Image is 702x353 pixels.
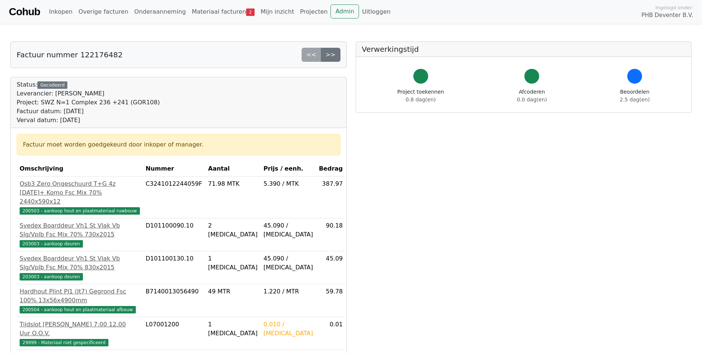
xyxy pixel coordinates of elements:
[143,284,205,317] td: B7140013056490
[23,140,334,149] div: Factuur moet worden goedgekeurd door inkoper of manager.
[321,48,340,62] a: >>
[17,116,160,125] div: Verval datum: [DATE]
[189,4,258,19] a: Materiaal facturen2
[258,4,297,19] a: Mijn inzicht
[208,287,258,296] div: 49 MTR
[20,179,140,206] div: Osb3 Zero Ongeschuurd T+G 4z [DATE]+ Komo Fsc Mix 70% 2440x590x12
[75,4,131,19] a: Overige facturen
[9,3,40,21] a: Cohub
[20,287,140,305] div: Hardhout Plint Pl1 (Jt7) Gegrond Fsc 100% 13x56x4900mm
[20,320,140,338] div: Tijdslot [PERSON_NAME] 7:00 12.00 Uur O.O.V.
[316,317,346,350] td: 0.01
[362,45,686,54] h5: Verwerkingstijd
[17,98,160,107] div: Project: SWZ N=1 Complex 236 +241 (GOR108)
[131,4,189,19] a: Onderaanneming
[517,88,547,104] div: Afcoderen
[20,320,140,347] a: Tijdslot [PERSON_NAME] 7:00 12.00 Uur O.O.V.29999 - Materiaal niet gespecificeerd
[143,218,205,251] td: D101100090.10
[261,161,316,176] th: Prijs / eenh.
[246,9,255,16] span: 2
[620,97,650,102] span: 2.5 dag(en)
[37,81,67,89] div: Gecodeerd
[316,251,346,284] td: 45.09
[20,207,140,215] span: 200503 - aankoop hout en plaatmateriaal ruwbouw
[316,161,346,176] th: Bedrag
[641,11,693,20] span: PHB Deventer B.V.
[208,254,258,272] div: 1 [MEDICAL_DATA]
[20,254,140,281] a: Svedex Boarddeur Vh1 St Vlak Vb Slg/Vplb Fsc Mix 70% 830x2015203003 - aankoop deuren
[17,50,122,59] h5: Factuur nummer 122176482
[208,221,258,239] div: 2 [MEDICAL_DATA]
[263,254,313,272] div: 45.090 / [MEDICAL_DATA]
[517,97,547,102] span: 0.0 dag(en)
[297,4,331,19] a: Projecten
[20,254,140,272] div: Svedex Boarddeur Vh1 St Vlak Vb Slg/Vplb Fsc Mix 70% 830x2015
[17,80,160,125] div: Status:
[397,88,444,104] div: Project toekennen
[17,161,143,176] th: Omschrijving
[143,251,205,284] td: D101100130.10
[208,179,258,188] div: 71.98 MTK
[316,218,346,251] td: 90.18
[143,317,205,350] td: L07001200
[20,306,136,313] span: 200504 - aankoop hout en plaatmateriaal afbouw
[655,4,693,11] span: Ingelogd onder:
[17,107,160,116] div: Factuur datum: [DATE]
[17,89,160,98] div: Leverancier: [PERSON_NAME]
[330,4,359,19] a: Admin
[20,221,140,248] a: Svedex Boarddeur Vh1 St Vlak Vb Slg/Vplb Fsc Mix 70% 730x2015203003 - aankoop deuren
[205,161,261,176] th: Aantal
[359,4,393,19] a: Uitloggen
[46,4,75,19] a: Inkopen
[20,287,140,314] a: Hardhout Plint Pl1 (Jt7) Gegrond Fsc 100% 13x56x4900mm200504 - aankoop hout en plaatmateriaal afbouw
[316,284,346,317] td: 59.78
[20,240,83,248] span: 203003 - aankoop deuren
[263,320,313,338] div: 0.010 / [MEDICAL_DATA]
[20,273,83,280] span: 203003 - aankoop deuren
[406,97,436,102] span: 0.8 dag(en)
[20,339,108,346] span: 29999 - Materiaal niet gespecificeerd
[20,179,140,215] a: Osb3 Zero Ongeschuurd T+G 4z [DATE]+ Komo Fsc Mix 70% 2440x590x12200503 - aankoop hout en plaatma...
[316,176,346,218] td: 387.97
[143,161,205,176] th: Nummer
[143,176,205,218] td: C3241012244059F
[208,320,258,338] div: 1 [MEDICAL_DATA]
[20,221,140,239] div: Svedex Boarddeur Vh1 St Vlak Vb Slg/Vplb Fsc Mix 70% 730x2015
[620,88,650,104] div: Beoordelen
[263,287,313,296] div: 1.220 / MTR
[263,179,313,188] div: 5.390 / MTK
[263,221,313,239] div: 45.090 / [MEDICAL_DATA]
